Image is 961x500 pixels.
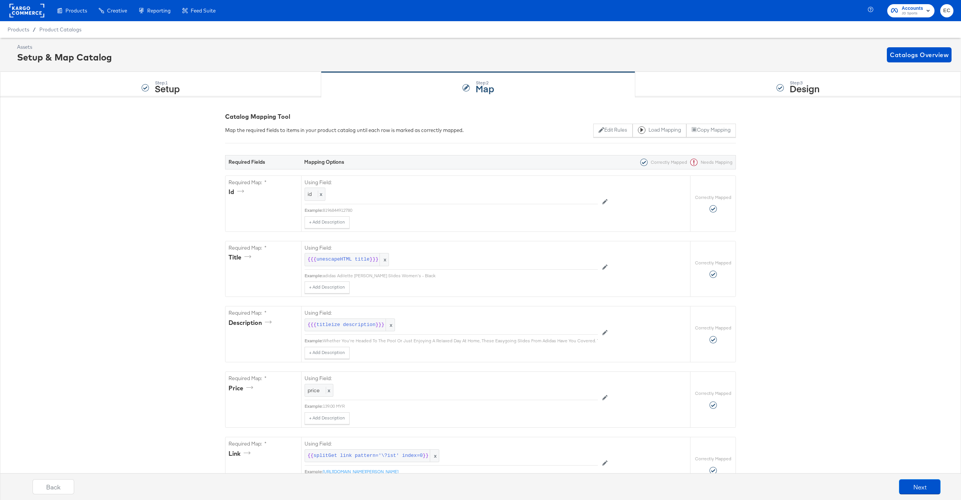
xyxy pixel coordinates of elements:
[790,82,819,95] strong: Design
[687,158,732,166] div: Needs Mapping
[316,321,375,329] span: titleize description
[593,124,632,137] button: Edit Rules
[304,158,344,165] strong: Mapping Options
[637,158,687,166] div: Correctly Mapped
[308,256,316,263] span: {{{
[323,207,598,213] div: 8196844912780
[39,26,81,33] a: Product Catalogs
[316,256,369,263] span: unescapeHTML title
[695,456,731,462] label: Correctly Mapped
[423,452,429,460] span: }}
[695,194,731,200] label: Correctly Mapped
[229,244,298,252] label: Required Map: *
[8,26,29,33] span: Products
[229,179,298,186] label: Required Map: *
[229,449,253,458] div: link
[695,260,731,266] label: Correctly Mapped
[305,281,350,293] button: + Add Description
[943,6,950,15] span: EC
[370,256,378,263] span: }}}
[476,80,494,85] div: Step: 2
[229,318,274,327] div: description
[305,347,350,359] button: + Add Description
[686,124,736,137] button: Copy Mapping
[155,80,180,85] div: Step: 1
[308,452,314,460] span: {{
[305,403,323,409] div: Example:
[695,325,731,331] label: Correctly Mapped
[305,216,350,228] button: + Add Description
[323,273,598,279] div: adidas Adilette [PERSON_NAME] Slides Women's - Black
[305,207,323,213] div: Example:
[225,127,463,134] div: Map the required fields to items in your product catalog until each row is marked as correctly ma...
[229,440,298,447] label: Required Map: *
[305,412,350,424] button: + Add Description
[229,158,265,165] strong: Required Fields
[229,375,298,382] label: Required Map: *
[225,112,736,121] div: Catalog Mapping Tool
[326,387,330,394] span: x
[379,253,389,266] span: x
[147,8,171,14] span: Reporting
[890,50,949,60] span: Catalogs Overview
[695,390,731,396] label: Correctly Mapped
[633,124,686,137] button: Load Mapping
[33,479,74,494] button: Back
[107,8,127,14] span: Creative
[305,338,323,344] div: Example:
[17,51,112,64] div: Setup & Map Catalog
[887,47,952,62] button: Catalogs Overview
[902,11,923,17] span: JD Sports
[305,273,323,279] div: Example:
[940,4,953,17] button: EC
[318,191,322,197] span: x
[386,319,395,331] span: x
[29,26,39,33] span: /
[229,253,254,262] div: title
[887,4,935,17] button: AccountsJD Sports
[323,403,598,409] div: 139.00 MYR
[229,309,298,317] label: Required Map: *
[229,384,256,393] div: price
[899,479,941,494] button: Next
[305,244,598,252] label: Using Field:
[305,309,598,317] label: Using Field:
[308,387,320,394] span: price
[308,191,312,197] span: id
[430,450,439,462] span: x
[305,375,598,382] label: Using Field:
[191,8,216,14] span: Feed Suite
[305,179,598,186] label: Using Field:
[308,321,316,329] span: {{{
[65,8,87,14] span: Products
[17,43,112,51] div: Assets
[229,188,247,196] div: id
[305,440,598,447] label: Using Field:
[314,452,423,460] span: splitGet link pattern='\?ist' index=0
[375,321,384,329] span: }}}
[155,82,180,95] strong: Setup
[476,82,494,95] strong: Map
[902,5,923,12] span: Accounts
[790,80,819,85] div: Step: 3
